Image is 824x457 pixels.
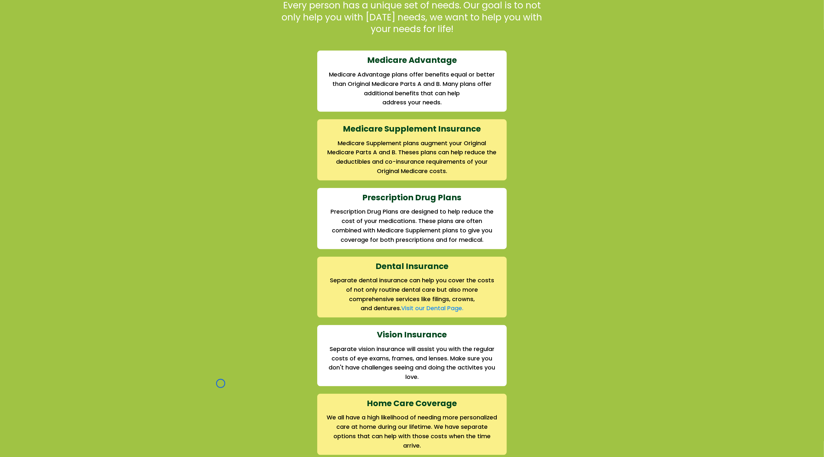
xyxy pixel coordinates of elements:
strong: Dental Insurance [376,261,448,272]
strong: Home Care Coverage [367,398,457,409]
h2: Separate vision insurance will assist you with the regular costs of eye exams, frames, and lenses... [327,345,497,382]
strong: Medicare Supplement Insurance [343,123,481,135]
h2: Prescription Drug Plans are designed to help reduce the cost of your medications. These plans are... [327,207,497,244]
a: Visit our Dental Page. [401,304,463,312]
h2: Medicare Advantage plans offer benefits equal or better than Original Medicare Parts A and B. Man... [327,70,497,98]
h2: We all have a high likelihood of needing more personalized care at home during our lifetime. We h... [327,413,497,450]
strong: Prescription Drug Plans [363,192,462,203]
h2: Separate dental insurance can help you cover the costs of not only routine dental care but also m... [327,276,497,304]
h2: Medicare Supplement plans augment your Original Medicare Parts A and B. Theses plans can help red... [327,139,497,176]
h2: address your needs. [327,98,497,107]
h2: and dentures. [327,304,497,313]
strong: Vision Insurance [377,329,447,340]
strong: Medicare Advantage [367,54,457,66]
